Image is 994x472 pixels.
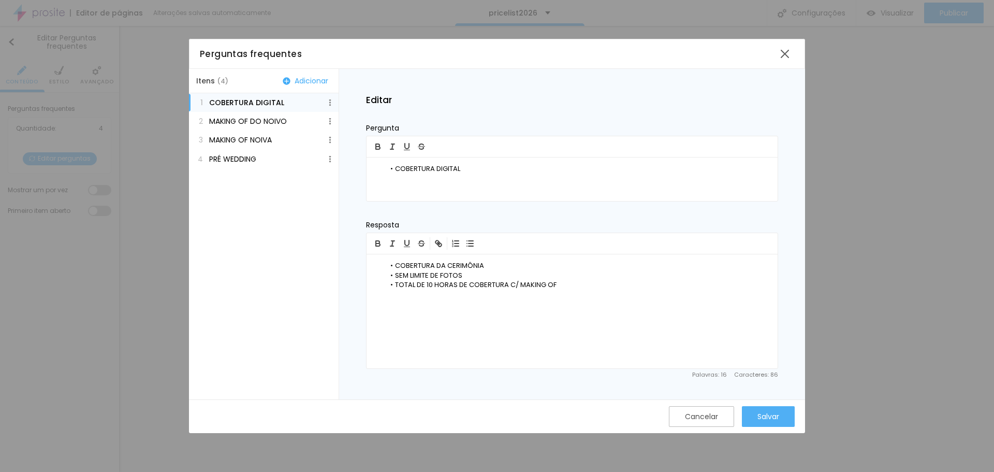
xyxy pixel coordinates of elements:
span: 3 [196,136,203,144]
button: 4PRÉ WEDDING [189,150,339,168]
img: Icone [327,118,333,125]
span: Palavras : 16 [692,372,727,378]
span: 4 [196,155,203,163]
div: Cancelar [685,412,718,421]
img: Icone [327,137,333,144]
span: ( 4 ) [217,76,228,86]
button: 1COBERTURA DIGITAL [189,93,339,112]
img: Icone [327,99,333,106]
span: Caracteres : 86 [734,372,778,378]
p: PRÉ WEDDING [209,155,256,163]
button: 3MAKING OF NOIVA [189,131,339,149]
button: 2MAKING OF DO NOIVO [189,112,339,131]
p: Resposta [366,221,778,228]
span: Itens [196,77,228,84]
button: Adicionar [280,76,331,85]
span: 2 [196,117,203,125]
p: Pergunta [366,124,778,132]
li: COBERTURA DIGITAL [385,164,770,174]
img: Icone [283,77,290,85]
button: Salvar [742,406,795,427]
p: MAKING OF NOIVA [209,136,272,144]
img: Icone [327,155,333,162]
li: COBERTURA DA CERIMÔNIA [385,261,770,270]
span: 1 [196,98,203,107]
button: Cancelar [669,406,734,427]
li: TOTAL DE 10 HORAS DE COBERTURA C/ MAKING OF [385,280,770,290]
p: COBERTURA DIGITAL [209,98,284,107]
div: Salvar [757,412,779,421]
p: MAKING OF DO NOIVO [209,117,287,125]
li: SEM LIMITE DE FOTOS [385,271,770,280]
div: Perguntas frequentes [200,47,776,61]
h2: Editar [366,96,778,105]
